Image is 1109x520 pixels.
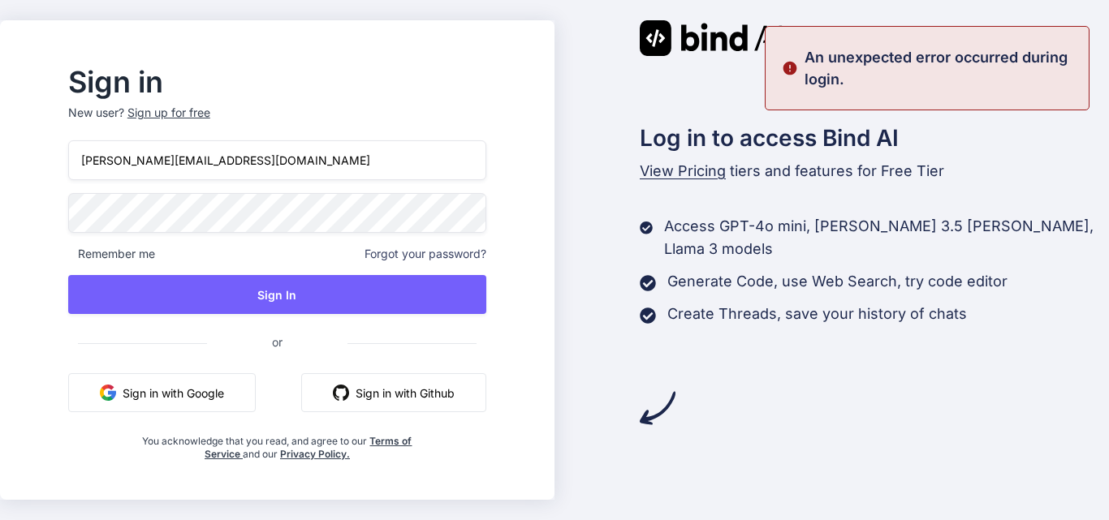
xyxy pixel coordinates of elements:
[68,140,486,180] input: Login or Email
[127,105,210,121] div: Sign up for free
[640,121,1109,155] h2: Log in to access Bind AI
[640,20,783,56] img: Bind AI logo
[205,435,412,460] a: Terms of Service
[664,215,1109,260] p: Access GPT-4o mini, [PERSON_NAME] 3.5 [PERSON_NAME], Llama 3 models
[640,160,1109,183] p: tiers and features for Free Tier
[667,303,967,325] p: Create Threads, save your history of chats
[782,46,798,90] img: alert
[365,246,486,262] span: Forgot your password?
[68,105,486,140] p: New user?
[805,46,1079,90] p: An unexpected error occurred during login.
[667,270,1008,293] p: Generate Code, use Web Search, try code editor
[100,385,116,401] img: google
[207,322,347,362] span: or
[68,373,256,412] button: Sign in with Google
[640,390,675,426] img: arrow
[280,448,350,460] a: Privacy Policy.
[640,162,726,179] span: View Pricing
[68,69,486,95] h2: Sign in
[333,385,349,401] img: github
[68,275,486,314] button: Sign In
[301,373,486,412] button: Sign in with Github
[68,246,155,262] span: Remember me
[138,425,417,461] div: You acknowledge that you read, and agree to our and our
